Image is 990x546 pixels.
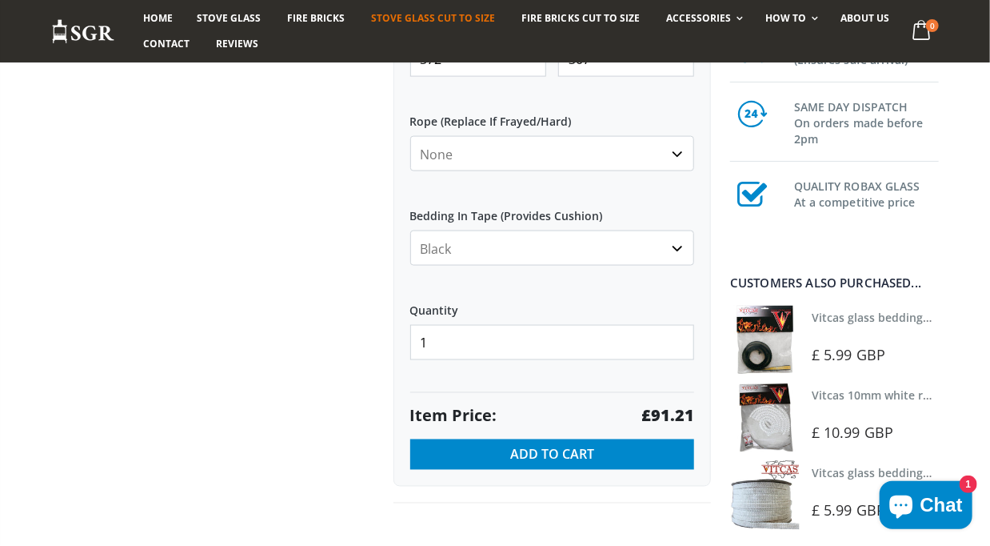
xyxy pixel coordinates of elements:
[371,11,495,25] span: Stove Glass Cut To Size
[666,11,731,25] span: Accessories
[510,6,652,31] a: Fire Bricks Cut To Size
[197,11,261,25] span: Stove Glass
[216,37,258,50] span: Reviews
[812,345,885,364] span: £ 5.99 GBP
[410,290,695,319] label: Quantity
[522,11,640,25] span: Fire Bricks Cut To Size
[794,175,939,211] h3: QUALITY ROBAX GLASS At a competitive price
[641,405,694,428] strong: £91.21
[812,423,893,442] span: £ 10.99 GBP
[131,31,202,57] a: Contact
[730,460,800,530] img: Vitcas stove glass bedding in tape
[794,96,939,147] h3: SAME DAY DISPATCH On orders made before 2pm
[765,11,806,25] span: How To
[410,440,695,470] button: Add to Cart
[510,446,594,464] span: Add to Cart
[143,37,190,50] span: Contact
[287,11,345,25] span: Fire Bricks
[926,19,939,32] span: 0
[410,195,695,224] label: Bedding In Tape (Provides Cushion)
[51,18,115,45] img: Stove Glass Replacement
[410,101,695,130] label: Rope (Replace If Frayed/Hard)
[730,277,939,289] div: Customers also purchased...
[875,481,977,533] inbox-online-store-chat: Shopify online store chat
[654,6,751,31] a: Accessories
[185,6,273,31] a: Stove Glass
[730,305,800,375] img: Vitcas stove glass bedding in tape
[410,405,497,428] span: Item Price:
[143,11,173,25] span: Home
[812,500,885,520] span: £ 5.99 GBP
[906,16,939,47] a: 0
[131,6,185,31] a: Home
[275,6,357,31] a: Fire Bricks
[359,6,507,31] a: Stove Glass Cut To Size
[840,11,889,25] span: About us
[828,6,901,31] a: About us
[753,6,826,31] a: How To
[730,383,800,452] img: Vitcas white rope, glue and gloves kit 10mm
[204,31,270,57] a: Reviews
